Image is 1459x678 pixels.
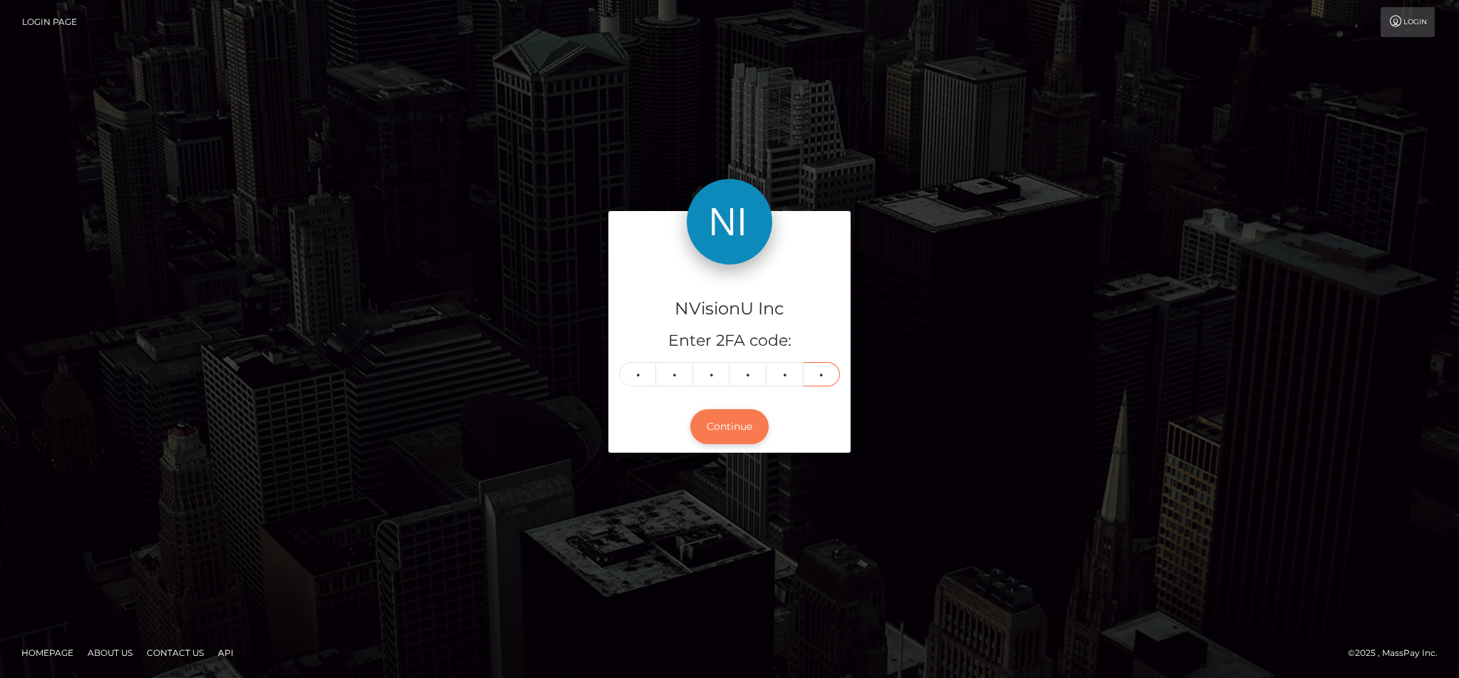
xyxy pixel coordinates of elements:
[619,297,840,322] h4: NVisionU Inc
[1381,7,1435,37] a: Login
[690,409,769,444] button: Continue
[22,7,77,37] a: Login Page
[687,179,772,264] img: NVisionU Inc
[619,330,840,352] h5: Enter 2FA code:
[212,642,239,664] a: API
[82,642,138,664] a: About Us
[16,642,79,664] a: Homepage
[1348,645,1448,661] div: © 2025 , MassPay Inc.
[141,642,209,664] a: Contact Us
